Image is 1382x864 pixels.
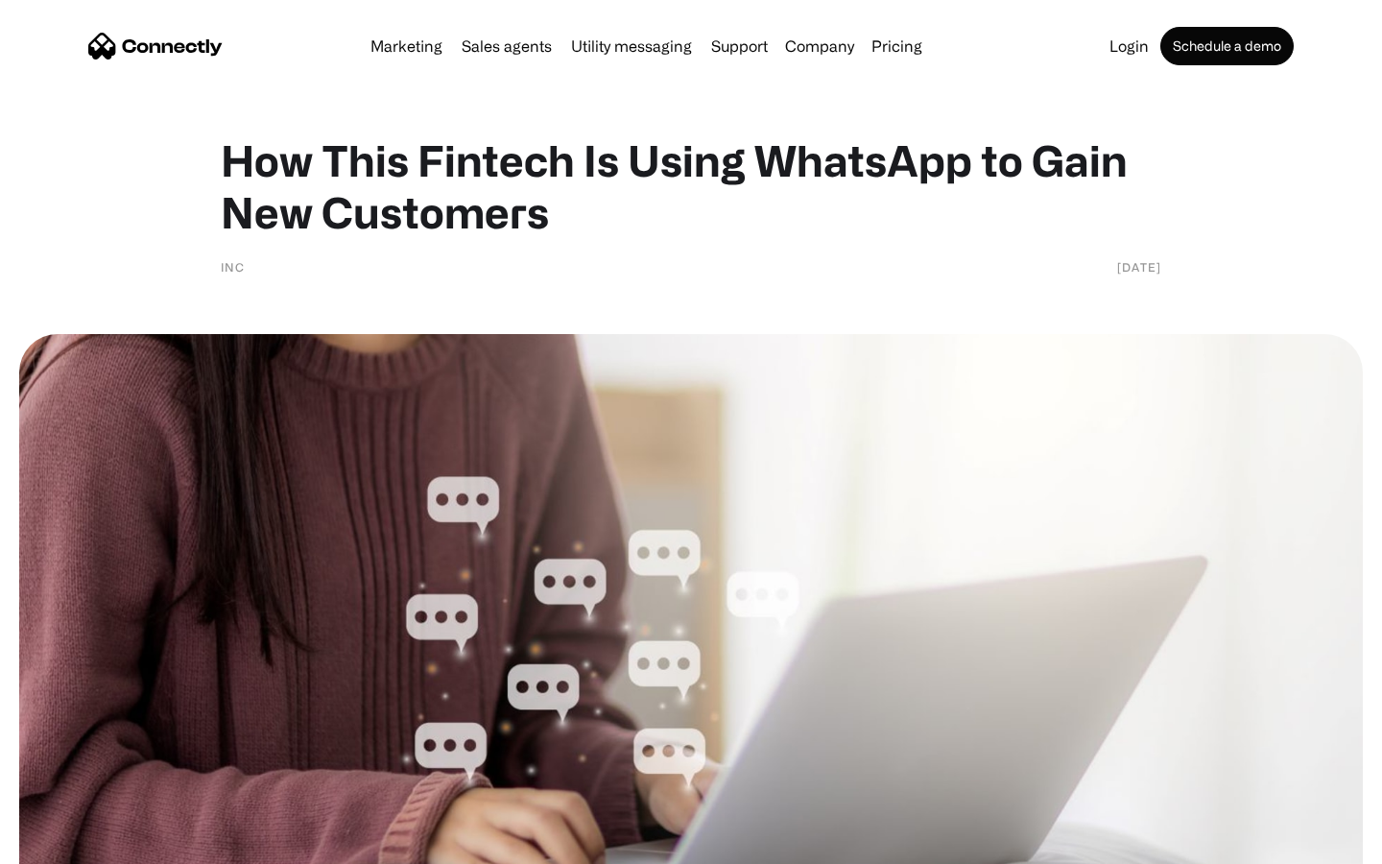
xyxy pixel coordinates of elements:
[363,38,450,54] a: Marketing
[454,38,560,54] a: Sales agents
[221,134,1161,238] h1: How This Fintech Is Using WhatsApp to Gain New Customers
[1160,27,1294,65] a: Schedule a demo
[1102,38,1156,54] a: Login
[221,257,245,276] div: INC
[19,830,115,857] aside: Language selected: English
[785,33,854,60] div: Company
[864,38,930,54] a: Pricing
[38,830,115,857] ul: Language list
[1117,257,1161,276] div: [DATE]
[563,38,700,54] a: Utility messaging
[703,38,775,54] a: Support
